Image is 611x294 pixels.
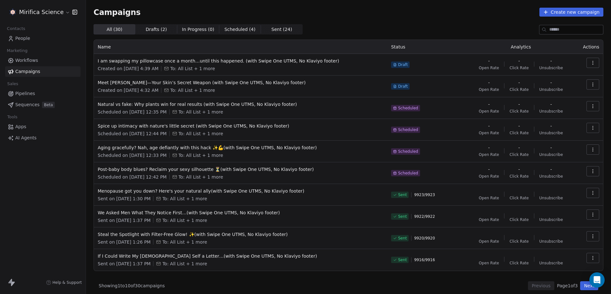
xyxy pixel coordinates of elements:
span: Marketing [4,46,30,55]
span: Click Rate [509,195,529,201]
th: Analytics [467,40,575,54]
span: Sent on [DATE] 1:26 PM [98,239,151,245]
img: MIRIFICA%20science_logo_icon-big.png [9,8,17,16]
span: Unsubscribe [539,130,563,136]
span: Scheduled on [DATE] 12:35 PM [98,109,167,115]
span: - [488,79,490,86]
a: Campaigns [5,66,81,77]
span: Unsubscribe [539,195,563,201]
span: Tools [4,112,20,122]
span: To: All List + 1 more [162,261,207,267]
span: Scheduled on [DATE] 12:42 PM [98,174,167,180]
span: To: All List + 1 more [179,130,223,137]
span: Open Rate [479,65,499,70]
span: Aging gracefully? Nah, age defiantly with this hack ✨💪(with Swipe One UTMS, No Klaviyo footer) [98,144,383,151]
span: Open Rate [479,87,499,92]
th: Status [387,40,467,54]
span: - [518,166,520,173]
span: People [15,35,30,42]
span: Click Rate [509,239,529,244]
span: Open Rate [479,130,499,136]
span: - [488,123,490,129]
a: AI Agents [5,133,81,143]
span: Sent on [DATE] 1:37 PM [98,261,151,267]
span: To: All List + 1 more [170,87,215,93]
button: Create new campaign [539,8,603,17]
a: People [5,33,81,44]
span: Unsubscribe [539,217,563,222]
span: Steal the Spotlight with Filter-Free Glow! ✨(with Swipe One UTMS, No Klaviyo footer) [98,231,383,238]
span: To: All List + 1 more [162,239,207,245]
button: Mirifica Science [8,7,68,18]
span: Open Rate [479,195,499,201]
span: Sent [398,236,407,241]
span: Unsubscribe [539,87,563,92]
span: 9923 / 9923 [414,192,435,197]
span: We Asked Men What They Notice First…(with Swipe One UTMS, No Klaviyo footer) [98,209,383,216]
span: - [550,58,552,64]
span: Scheduled [398,149,418,154]
a: SequencesBeta [5,99,81,110]
span: 9920 / 9920 [414,236,435,241]
span: Open Rate [479,174,499,179]
span: - [550,166,552,173]
div: Open Intercom Messenger [589,272,605,288]
span: Page 1 of 3 [557,283,578,289]
span: Click Rate [509,217,529,222]
span: Click Rate [509,65,529,70]
span: Mirifica Science [19,8,64,16]
span: Sent ( 24 ) [271,26,292,33]
span: - [550,101,552,107]
span: Sequences [15,101,39,108]
span: AI Agents [15,135,37,141]
span: Created on [DATE] 4:32 AM [98,87,158,93]
span: Pipelines [15,90,35,97]
span: To: All List + 1 more [179,109,223,115]
span: To: All List + 1 more [170,65,215,72]
span: Open Rate [479,152,499,157]
a: Pipelines [5,88,81,99]
th: Name [94,40,387,54]
th: Actions [575,40,603,54]
span: Scheduled on [DATE] 12:33 PM [98,152,167,158]
span: Contacts [4,24,28,33]
a: Help & Support [46,280,82,285]
span: Scheduled ( 4 ) [224,26,256,33]
span: Click Rate [509,261,529,266]
span: - [518,79,520,86]
span: Click Rate [509,87,529,92]
span: Natural vs fake: Why plants win for real results (with Swipe One UTMS, No Klaviyo footer) [98,101,383,107]
span: Showing 1 to 10 of 30 campaigns [99,283,165,289]
span: Campaigns [15,68,40,75]
span: Created on [DATE] 4:39 AM [98,65,158,72]
span: Unsubscribe [539,152,563,157]
span: Open Rate [479,239,499,244]
span: - [518,58,520,64]
span: Unsubscribe [539,174,563,179]
span: Click Rate [509,130,529,136]
span: Drafts ( 2 ) [146,26,167,33]
span: Scheduled [398,171,418,176]
a: Workflows [5,55,81,66]
span: Unsubscribe [539,239,563,244]
a: Apps [5,121,81,132]
span: Draft [398,84,408,89]
span: To: All List + 1 more [162,217,207,224]
span: Draft [398,62,408,67]
span: Sent on [DATE] 1:30 PM [98,195,151,202]
span: Menopause got you down? Here's your natural ally(with Swipe One UTMS, No Klaviyo footer) [98,188,383,194]
span: If I Could Write My [DEMOGRAPHIC_DATA] Self a Letter…(with Swipe One UTMS, No Klaviyo footer) [98,253,383,259]
span: - [550,79,552,86]
span: Open Rate [479,261,499,266]
span: Scheduled [398,127,418,132]
span: I am swapping my pillowcase once a month…until this happened. (with Swipe One UTMS, No Klaviyo fo... [98,58,383,64]
span: To: All List + 1 more [179,152,223,158]
span: Sent [398,192,407,197]
span: - [550,144,552,151]
span: - [518,123,520,129]
span: Workflows [15,57,38,64]
span: Sent [398,214,407,219]
span: Unsubscribe [539,261,563,266]
span: To: All List + 1 more [179,174,223,180]
span: - [488,144,490,151]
